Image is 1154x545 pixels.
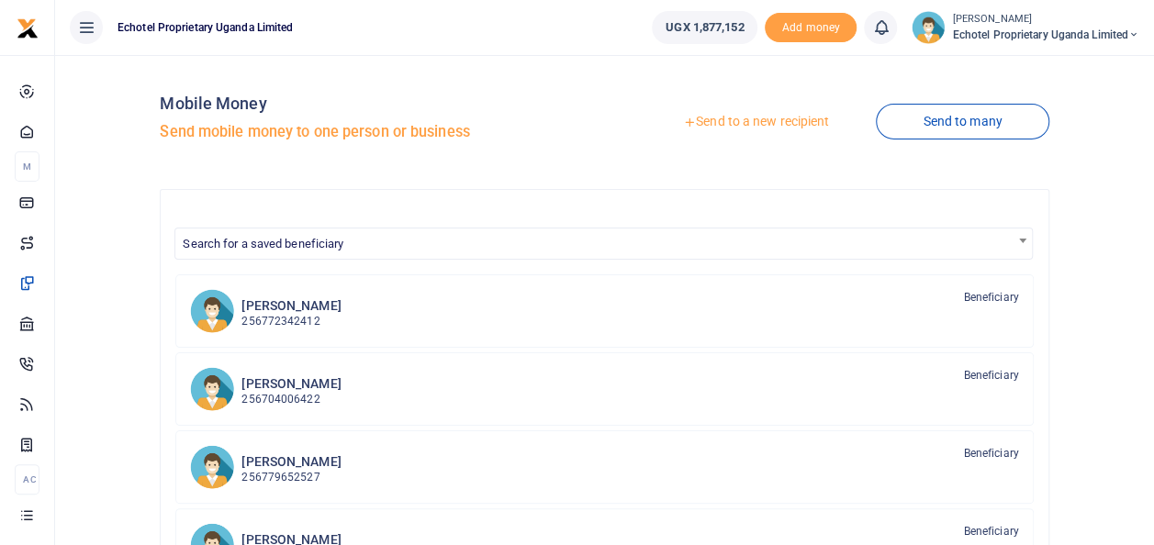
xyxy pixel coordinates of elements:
[175,430,1033,504] a: RFk [PERSON_NAME] 256779652527 Beneficiary
[160,94,597,114] h4: Mobile Money
[644,11,765,44] li: Wallet ballance
[963,523,1018,539] span: Beneficiary
[912,11,1139,44] a: profile-user [PERSON_NAME] Echotel Proprietary Uganda Limited
[190,445,234,489] img: RFk
[175,274,1033,348] a: RO [PERSON_NAME] 256772342412 Beneficiary
[241,376,341,392] h6: [PERSON_NAME]
[15,151,39,182] li: M
[241,391,341,408] p: 256704006422
[963,289,1018,306] span: Beneficiary
[912,11,945,44] img: profile-user
[15,464,39,495] li: Ac
[952,27,1139,43] span: Echotel Proprietary Uganda Limited
[765,19,857,33] a: Add money
[666,18,744,37] span: UGX 1,877,152
[175,228,1031,257] span: Search for a saved beneficiary
[17,20,39,34] a: logo-small logo-large logo-large
[241,469,341,486] p: 256779652527
[241,313,341,330] p: 256772342412
[17,17,39,39] img: logo-small
[636,106,876,139] a: Send to a new recipient
[241,454,341,470] h6: [PERSON_NAME]
[765,13,857,43] span: Add money
[160,123,597,141] h5: Send mobile money to one person or business
[110,19,300,36] span: Echotel Proprietary Uganda Limited
[963,367,1018,384] span: Beneficiary
[952,12,1139,28] small: [PERSON_NAME]
[652,11,757,44] a: UGX 1,877,152
[174,228,1032,260] span: Search for a saved beneficiary
[175,352,1033,426] a: MK [PERSON_NAME] 256704006422 Beneficiary
[183,237,343,250] span: Search for a saved beneficiary
[876,104,1048,139] a: Send to many
[963,445,1018,462] span: Beneficiary
[190,289,234,333] img: RO
[765,13,857,43] li: Toup your wallet
[241,298,341,314] h6: [PERSON_NAME]
[190,367,234,411] img: MK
